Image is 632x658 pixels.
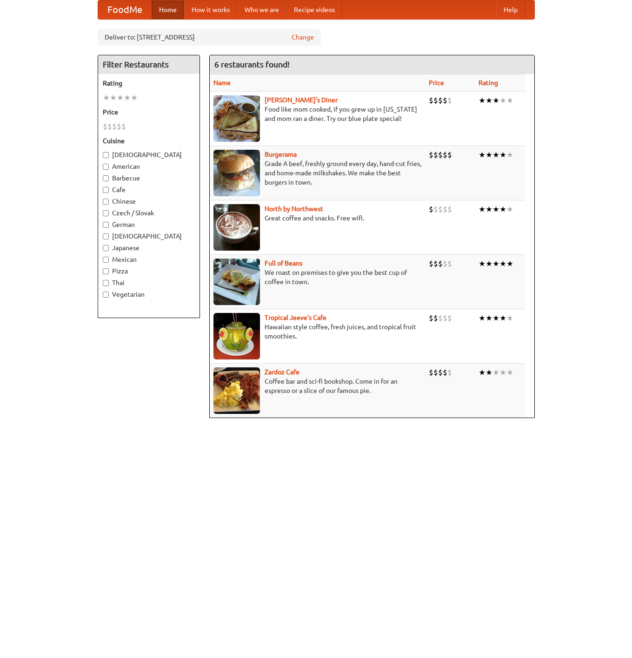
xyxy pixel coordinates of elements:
[103,266,195,276] label: Pizza
[429,367,433,378] li: $
[447,313,452,323] li: $
[112,121,117,132] li: $
[492,150,499,160] li: ★
[98,0,152,19] a: FoodMe
[486,204,492,214] li: ★
[506,150,513,160] li: ★
[429,204,433,214] li: $
[486,150,492,160] li: ★
[492,259,499,269] li: ★
[447,367,452,378] li: $
[492,95,499,106] li: ★
[506,259,513,269] li: ★
[429,313,433,323] li: $
[213,377,421,395] p: Coffee bar and sci-fi bookshop. Come in for an espresso or a slice of our famous pie.
[433,95,438,106] li: $
[265,151,297,158] a: Burgerama
[479,204,486,214] li: ★
[429,150,433,160] li: $
[103,220,195,229] label: German
[103,187,109,193] input: Cafe
[121,121,126,132] li: $
[265,368,299,376] a: Zardoz Cafe
[265,96,338,104] a: [PERSON_NAME]'s Diner
[103,243,195,253] label: Japanese
[286,0,342,19] a: Recipe videos
[103,280,109,286] input: Thai
[479,259,486,269] li: ★
[433,313,438,323] li: $
[103,222,109,228] input: German
[103,93,110,103] li: ★
[492,313,499,323] li: ★
[103,210,109,216] input: Czech / Slovak
[103,121,107,132] li: $
[213,268,421,286] p: We roast on premises to give you the best cup of coffee in town.
[438,204,443,214] li: $
[499,150,506,160] li: ★
[103,268,109,274] input: Pizza
[499,204,506,214] li: ★
[213,204,260,251] img: north.jpg
[103,162,195,171] label: American
[479,313,486,323] li: ★
[98,55,200,74] h4: Filter Restaurants
[117,93,124,103] li: ★
[438,259,443,269] li: $
[213,213,421,223] p: Great coffee and snacks. Free wifi.
[486,367,492,378] li: ★
[103,255,195,264] label: Mexican
[486,313,492,323] li: ★
[103,232,195,241] label: [DEMOGRAPHIC_DATA]
[214,60,290,69] ng-pluralize: 6 restaurants found!
[184,0,237,19] a: How it works
[506,367,513,378] li: ★
[98,29,321,46] div: Deliver to: [STREET_ADDRESS]
[103,199,109,205] input: Chinese
[110,93,117,103] li: ★
[429,79,444,86] a: Price
[433,367,438,378] li: $
[433,150,438,160] li: $
[438,95,443,106] li: $
[438,367,443,378] li: $
[443,313,447,323] li: $
[117,121,121,132] li: $
[213,79,231,86] a: Name
[103,175,109,181] input: Barbecue
[506,313,513,323] li: ★
[103,292,109,298] input: Vegetarian
[103,278,195,287] label: Thai
[213,159,421,187] p: Grade A beef, freshly ground every day, hand-cut fries, and home-made milkshakes. We make the bes...
[492,367,499,378] li: ★
[213,367,260,414] img: zardoz.jpg
[496,0,525,19] a: Help
[438,313,443,323] li: $
[213,322,421,341] p: Hawaiian style coffee, fresh juices, and tropical fruit smoothies.
[429,259,433,269] li: $
[443,367,447,378] li: $
[213,313,260,359] img: jeeves.jpg
[103,197,195,206] label: Chinese
[506,204,513,214] li: ★
[103,164,109,170] input: American
[152,0,184,19] a: Home
[292,33,314,42] a: Change
[103,136,195,146] h5: Cuisine
[213,150,260,196] img: burgerama.jpg
[447,259,452,269] li: $
[479,150,486,160] li: ★
[103,257,109,263] input: Mexican
[265,259,302,267] b: Full of Beans
[103,79,195,88] h5: Rating
[103,208,195,218] label: Czech / Slovak
[103,152,109,158] input: [DEMOGRAPHIC_DATA]
[107,121,112,132] li: $
[213,259,260,305] img: beans.jpg
[237,0,286,19] a: Who we are
[443,150,447,160] li: $
[213,95,260,142] img: sallys.jpg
